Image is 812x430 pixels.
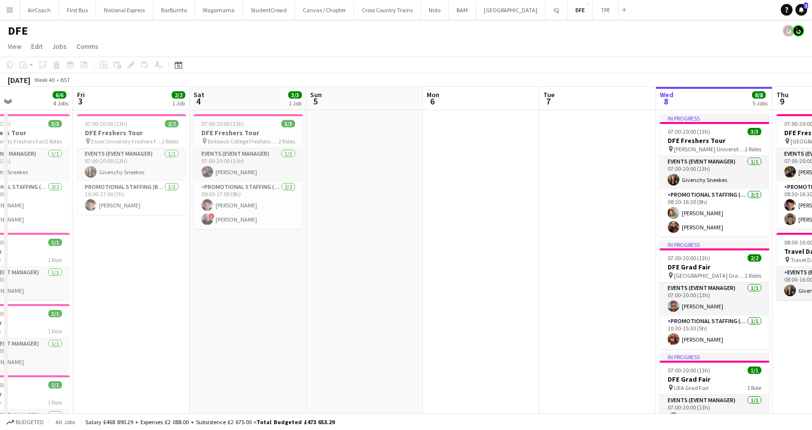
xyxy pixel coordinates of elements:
span: Jobs [52,42,67,51]
span: Total Budgeted £473 653.29 [257,418,335,426]
button: Canvas / Chapter [295,0,354,20]
button: IQ [546,0,568,20]
span: View [8,42,21,51]
button: TPE [593,0,618,20]
span: Week 40 [32,76,57,83]
span: Edit [31,42,42,51]
span: All jobs [54,418,77,426]
a: Edit [27,40,46,53]
button: StudentCrowd [243,0,295,20]
button: Nido [421,0,449,20]
button: AirCoach [20,0,59,20]
span: 1 [804,2,808,9]
span: Budgeted [16,419,44,426]
div: Salary £468 890.29 + Expenses £2 088.00 + Subsistence £2 675.00 = [85,418,335,426]
span: Comms [77,42,99,51]
div: [DATE] [8,75,30,85]
app-user-avatar: Tim Bodenham [792,25,804,37]
button: National Express [96,0,153,20]
a: 1 [795,4,807,16]
button: BAM [449,0,476,20]
div: BST [60,76,70,83]
button: First Bus [59,0,96,20]
a: Jobs [48,40,71,53]
button: Budgeted [5,417,45,428]
button: Cross Country Trains [354,0,421,20]
button: Wagamama [195,0,243,20]
a: View [4,40,25,53]
button: DFE [568,0,593,20]
a: Comms [73,40,102,53]
button: [GEOGRAPHIC_DATA] [476,0,546,20]
h1: DFE [8,23,28,38]
button: BarBurrito [153,0,195,20]
app-user-avatar: Tim Bodenham [783,25,794,37]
